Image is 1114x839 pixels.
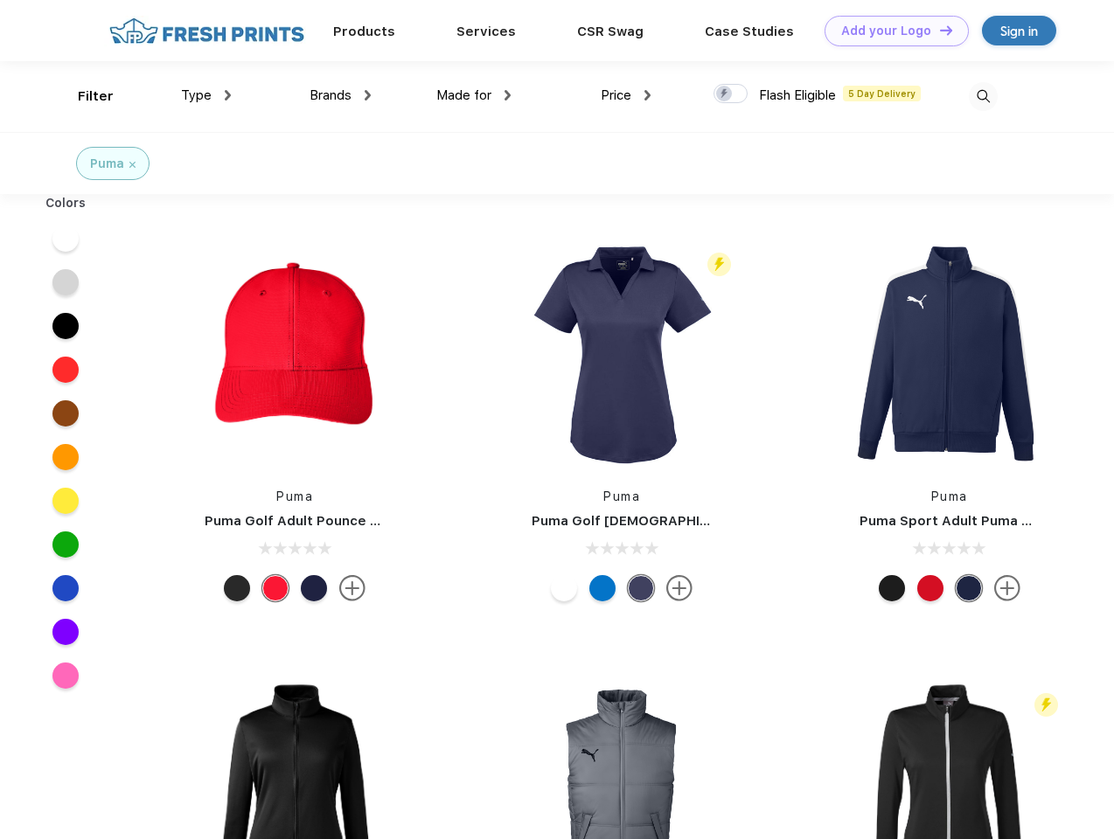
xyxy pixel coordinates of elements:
a: Products [333,24,395,39]
span: Flash Eligible [759,87,836,103]
div: Puma Black [224,575,250,601]
img: fo%20logo%202.webp [104,16,310,46]
div: Peacoat [956,575,982,601]
div: Filter [78,87,114,107]
div: Sign in [1000,21,1038,41]
div: Puma Black [879,575,905,601]
img: func=resize&h=266 [178,238,411,470]
img: func=resize&h=266 [505,238,738,470]
img: dropdown.png [644,90,651,101]
a: Puma [276,489,313,503]
img: more.svg [666,575,693,601]
a: Puma Golf Adult Pounce Adjustable Cap [205,513,472,529]
a: Puma [603,489,640,503]
a: CSR Swag [577,24,644,39]
div: High Risk Red [917,575,943,601]
img: flash_active_toggle.svg [707,253,731,276]
img: more.svg [994,575,1020,601]
span: Price [601,87,631,103]
img: desktop_search.svg [969,82,998,111]
img: func=resize&h=266 [833,238,1066,470]
span: Type [181,87,212,103]
img: dropdown.png [225,90,231,101]
div: Peacoat [628,575,654,601]
img: dropdown.png [505,90,511,101]
div: Peacoat [301,575,327,601]
img: DT [940,25,952,35]
div: High Risk Red [262,575,289,601]
div: Add your Logo [841,24,931,38]
img: flash_active_toggle.svg [1034,693,1058,717]
img: filter_cancel.svg [129,162,136,168]
span: Made for [436,87,491,103]
div: Colors [32,194,100,212]
img: dropdown.png [365,90,371,101]
a: Sign in [982,16,1056,45]
span: Brands [310,87,352,103]
span: 5 Day Delivery [843,86,921,101]
a: Puma Golf [DEMOGRAPHIC_DATA]' Icon Golf Polo [532,513,856,529]
img: more.svg [339,575,366,601]
div: Bright White [551,575,577,601]
a: Services [456,24,516,39]
div: Puma [90,155,124,173]
a: Puma [931,489,968,503]
div: Lapis Blue [589,575,616,601]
